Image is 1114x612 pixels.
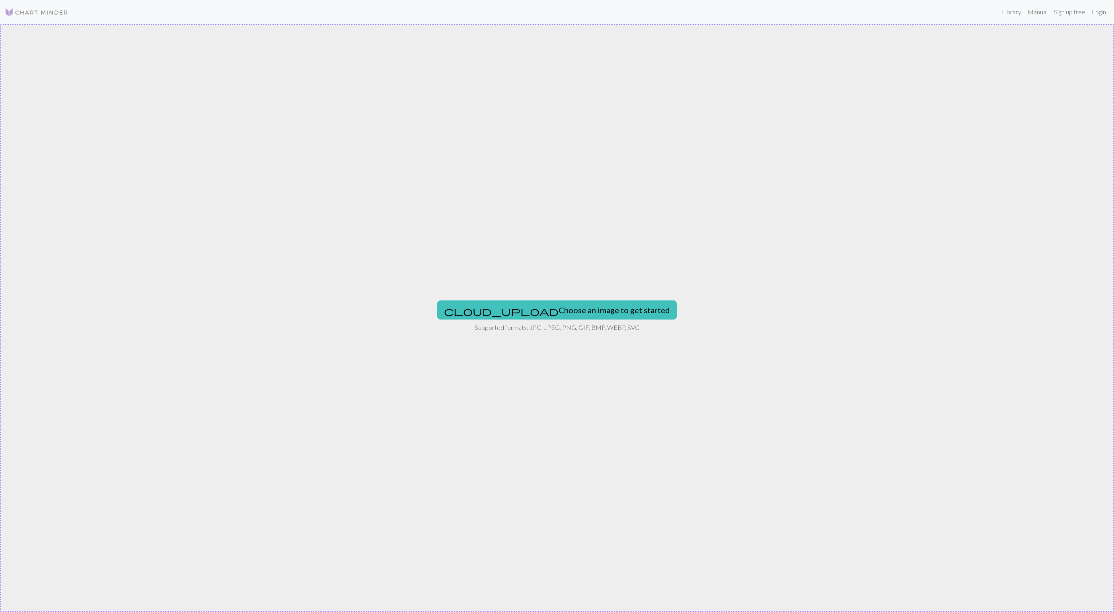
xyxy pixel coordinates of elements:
a: Login [1089,4,1109,20]
img: Logo [5,8,68,17]
a: Sign up free [1051,4,1089,20]
p: Supported formats: JPG, JPEG, PNG, GIF, BMP, WEBP, SVG [475,323,640,332]
a: Library [999,4,1024,20]
button: Choose an image to get started [437,300,677,320]
span: cloud_upload [444,306,559,317]
a: Manual [1024,4,1051,20]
